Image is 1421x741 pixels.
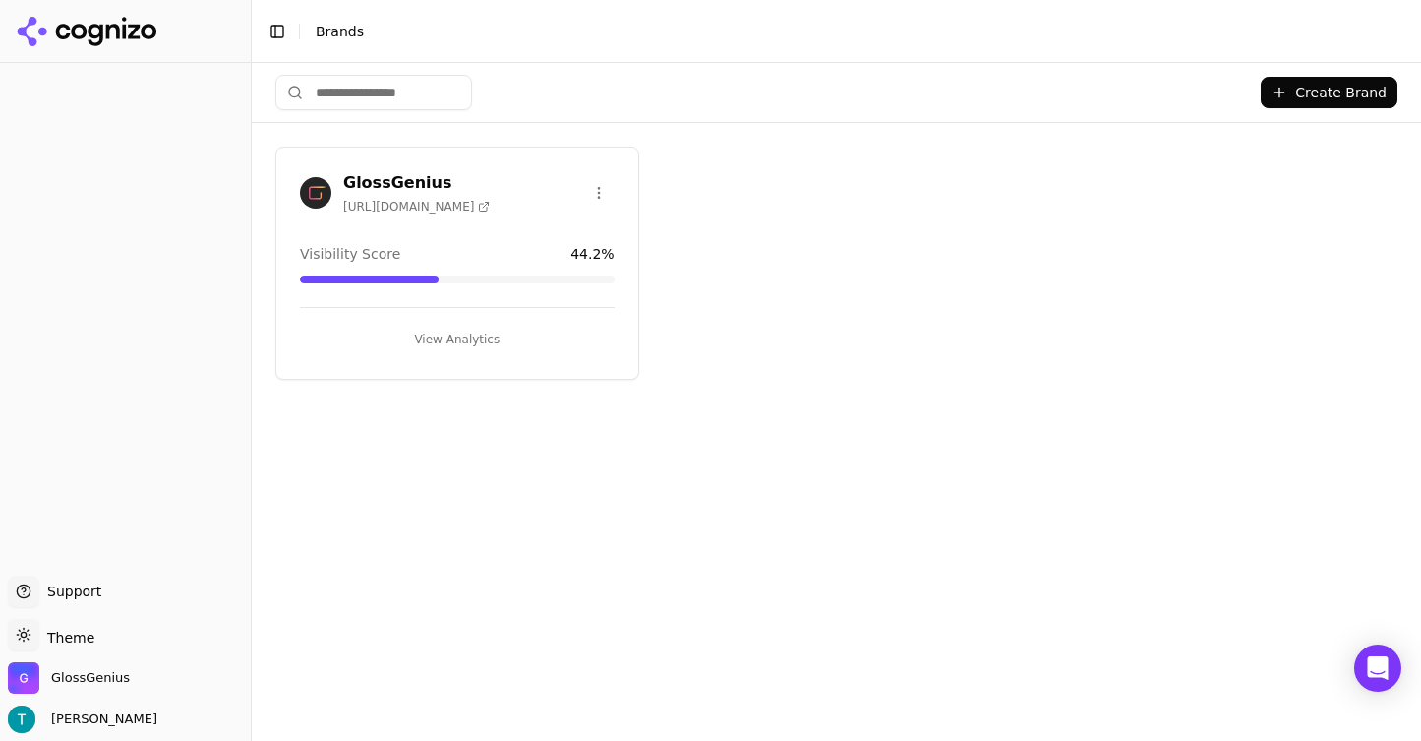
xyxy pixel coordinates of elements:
img: GlossGenius [300,177,331,209]
div: Open Intercom Messenger [1354,645,1401,692]
span: 44.2 % [570,244,614,264]
button: View Analytics [300,324,615,355]
span: GlossGenius [51,669,130,687]
span: Visibility Score [300,244,400,264]
img: GlossGenius [8,662,39,694]
button: Create Brand [1261,77,1397,108]
button: Open user button [8,706,157,733]
span: Brands [316,24,364,39]
h3: GlossGenius [343,171,490,195]
img: Thomas Hopkins [8,706,35,733]
span: [PERSON_NAME] [43,710,157,728]
span: Support [39,582,101,601]
nav: breadcrumb [316,22,1366,41]
button: Open organization switcher [8,662,130,694]
span: [URL][DOMAIN_NAME] [343,199,490,215]
span: Theme [39,630,94,646]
